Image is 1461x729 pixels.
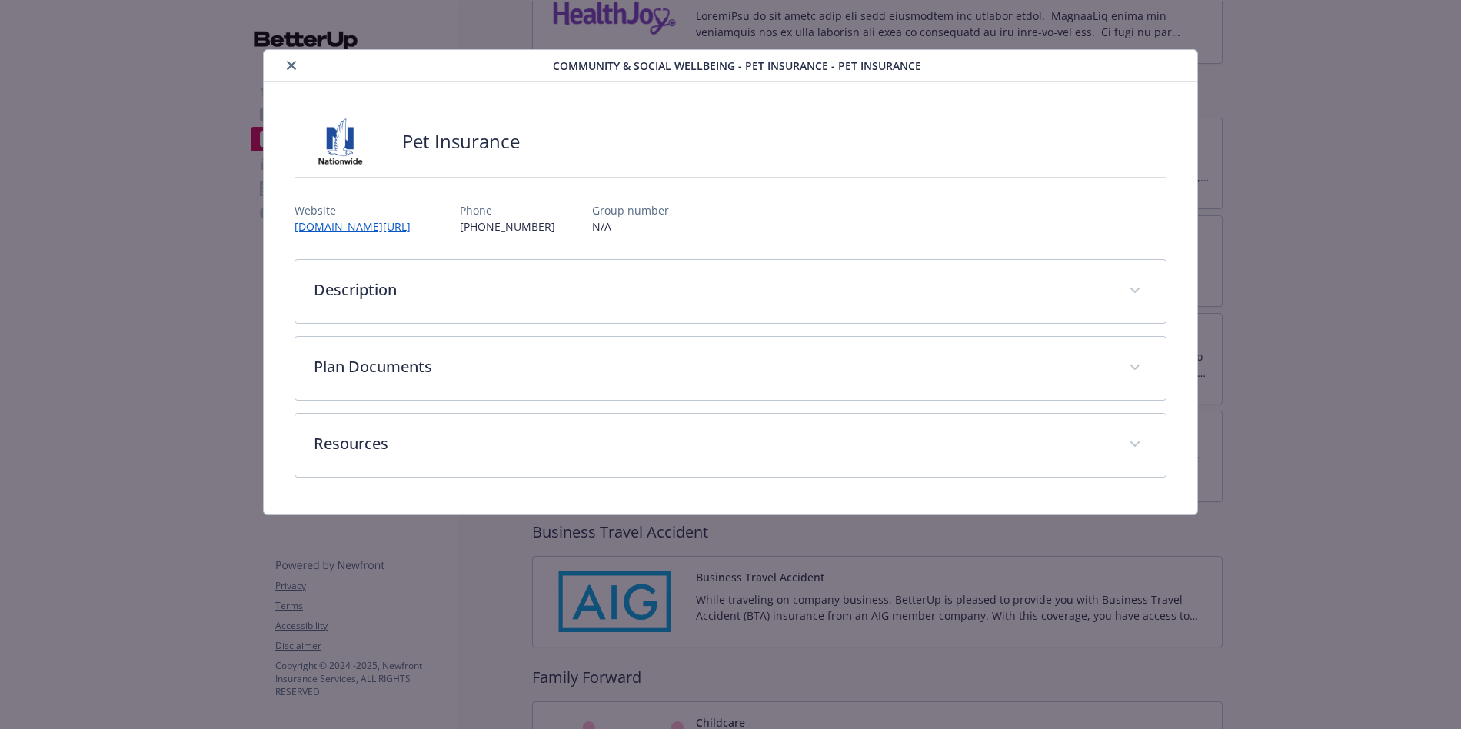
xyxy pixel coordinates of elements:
[295,414,1166,477] div: Resources
[314,432,1110,455] p: Resources
[295,337,1166,400] div: Plan Documents
[314,278,1110,301] p: Description
[592,218,669,235] p: N/A
[460,202,555,218] p: Phone
[314,355,1110,378] p: Plan Documents
[295,219,423,234] a: [DOMAIN_NAME][URL]
[295,202,423,218] p: Website
[146,49,1315,515] div: details for plan Community & Social Wellbeing - Pet Insurance - Pet Insurance
[282,56,301,75] button: close
[592,202,669,218] p: Group number
[460,218,555,235] p: [PHONE_NUMBER]
[295,260,1166,323] div: Description
[295,118,387,165] img: Nationwide Pet Insurance
[402,128,520,155] h2: Pet Insurance
[553,58,921,74] span: Community & Social Wellbeing - Pet Insurance - Pet Insurance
